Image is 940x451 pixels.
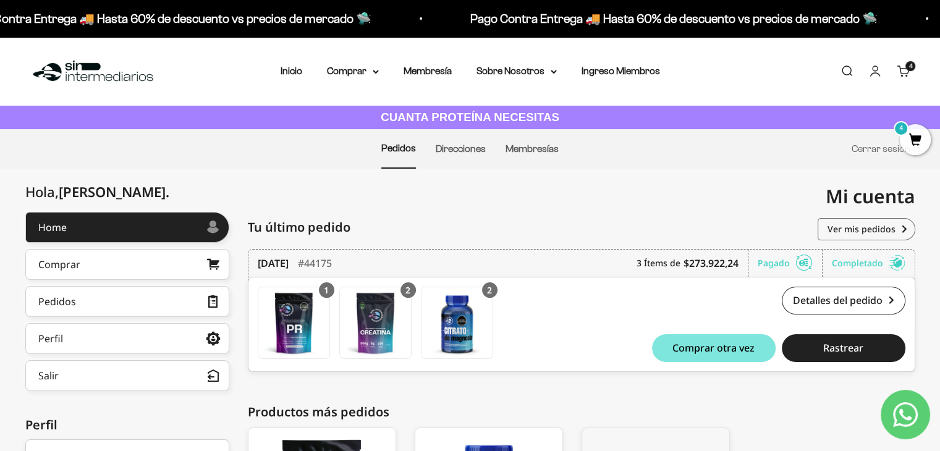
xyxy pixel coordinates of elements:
div: Home [38,222,67,232]
a: 4 [900,134,931,148]
span: Tu último pedido [248,218,350,237]
a: Pedidos [25,286,229,317]
div: Perfil [25,416,229,434]
a: Membresía [404,65,452,76]
mark: 4 [894,121,908,136]
div: 3 Ítems de [637,250,748,277]
a: Home [25,212,229,243]
img: Translation missing: es.Creatina Monohidrato [340,287,411,358]
div: Perfil [38,334,63,344]
div: #44175 [298,250,332,277]
a: Comprar [25,249,229,280]
a: Inicio [281,65,302,76]
div: Pedidos [38,297,76,306]
strong: CUANTA PROTEÍNA NECESITAS [381,111,559,124]
a: Detalles del pedido [782,287,905,314]
a: Creatina Monohidrato [339,287,412,359]
div: 2 [482,282,498,298]
span: [PERSON_NAME] [59,182,169,201]
span: Comprar otra vez [672,343,755,353]
div: 2 [400,282,416,298]
summary: Comprar [327,63,379,79]
time: [DATE] [258,256,289,271]
span: Mi cuenta [826,183,915,209]
div: Salir [38,371,59,381]
button: Comprar otra vez [652,334,776,362]
a: Perfil [25,323,229,354]
div: Pagado [758,250,823,277]
a: Direcciones [436,143,486,154]
span: Rastrear [823,343,863,353]
button: Salir [25,360,229,391]
div: Comprar [38,259,80,269]
div: Completado [832,250,905,277]
a: PR - Mezcla Energizante [258,287,330,359]
img: Translation missing: es.Gomas con Citrato de Magnesio [421,287,493,358]
a: Cerrar sesión [852,143,910,154]
a: Membresías [506,143,559,154]
span: 4 [909,63,912,69]
img: Translation missing: es.PR - Mezcla Energizante [258,287,329,358]
a: Gomas con Citrato de Magnesio [421,287,493,359]
button: Rastrear [782,334,905,362]
div: 1 [319,282,334,298]
span: . [166,182,169,201]
p: Pago Contra Entrega 🚚 Hasta 60% de descuento vs precios de mercado 🛸 [466,9,873,28]
div: Hola, [25,184,169,200]
a: Pedidos [381,143,416,153]
summary: Sobre Nosotros [476,63,557,79]
a: Ver mis pedidos [818,218,915,240]
a: Ingreso Miembros [582,65,660,76]
b: $273.922,24 [684,256,739,271]
div: Productos más pedidos [248,403,915,421]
